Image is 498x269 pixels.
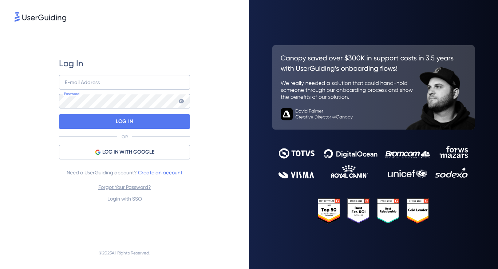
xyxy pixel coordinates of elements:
img: 8faab4ba6bc7696a72372aa768b0286c.svg [15,12,66,22]
span: LOG IN WITH GOOGLE [102,148,154,157]
span: Log In [59,58,83,69]
span: © 2025 All Rights Reserved. [99,249,150,257]
p: LOG IN [116,116,133,127]
span: Need a UserGuiding account? [67,168,182,177]
img: 25303e33045975176eb484905ab012ff.svg [318,198,429,224]
a: Login with SSO [107,196,142,202]
input: example@company.com [59,75,190,90]
img: 26c0aa7c25a843aed4baddd2b5e0fa68.svg [272,45,475,130]
a: Forgot Your Password? [98,184,151,190]
img: 9302ce2ac39453076f5bc0f2f2ca889b.svg [278,146,469,178]
p: OR [122,134,128,140]
a: Create an account [138,170,182,175]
